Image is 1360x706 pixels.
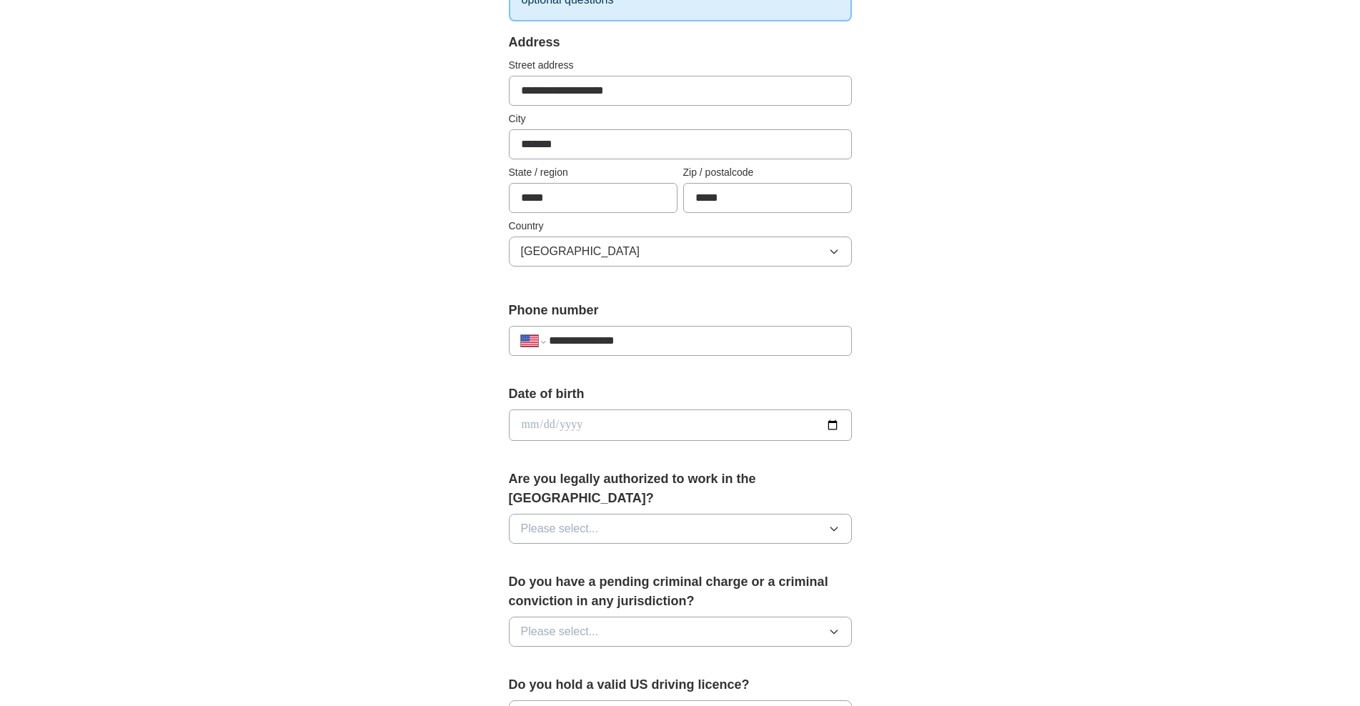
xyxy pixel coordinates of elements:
label: Country [509,219,852,234]
label: City [509,111,852,126]
label: Do you hold a valid US driving licence? [509,675,852,695]
label: Street address [509,58,852,73]
label: Phone number [509,301,852,320]
label: State / region [509,165,677,180]
span: [GEOGRAPHIC_DATA] [521,243,640,260]
span: Please select... [521,520,599,537]
span: Please select... [521,623,599,640]
button: Please select... [509,617,852,647]
label: Zip / postalcode [683,165,852,180]
div: Address [509,33,852,52]
label: Are you legally authorized to work in the [GEOGRAPHIC_DATA]? [509,469,852,508]
button: Please select... [509,514,852,544]
label: Do you have a pending criminal charge or a criminal conviction in any jurisdiction? [509,572,852,611]
label: Date of birth [509,384,852,404]
button: [GEOGRAPHIC_DATA] [509,237,852,267]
